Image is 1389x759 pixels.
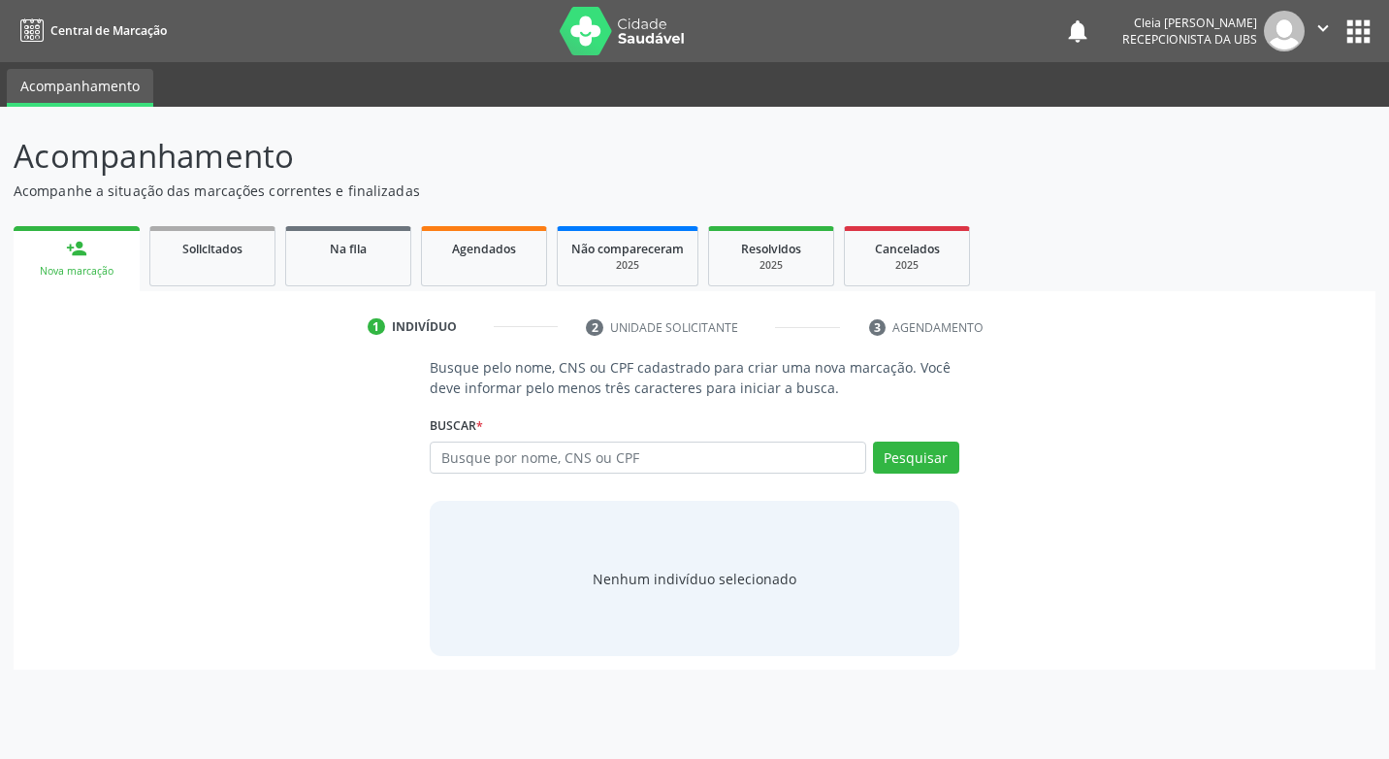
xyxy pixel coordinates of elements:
[593,569,796,589] div: Nenhum indivíduo selecionado
[452,241,516,257] span: Agendados
[1312,17,1334,39] i: 
[430,412,483,442] label: Buscar
[1341,15,1375,49] button: apps
[1122,31,1257,48] span: Recepcionista da UBS
[430,442,865,475] input: Busque por nome, CNS ou CPF
[571,258,684,273] div: 2025
[14,15,167,47] a: Central de Marcação
[858,258,955,273] div: 2025
[27,264,126,279] div: Nova marcação
[1122,15,1257,31] div: Cleia [PERSON_NAME]
[875,241,940,257] span: Cancelados
[14,181,967,201] p: Acompanhe a situação das marcações correntes e finalizadas
[368,318,385,336] div: 1
[873,442,959,475] button: Pesquisar
[741,241,801,257] span: Resolvidos
[1064,17,1091,45] button: notifications
[50,22,167,39] span: Central de Marcação
[571,241,684,257] span: Não compareceram
[1305,11,1341,51] button: 
[330,241,367,257] span: Na fila
[182,241,242,257] span: Solicitados
[66,238,87,259] div: person_add
[392,318,457,336] div: Indivíduo
[1264,11,1305,51] img: img
[723,258,820,273] div: 2025
[14,132,967,181] p: Acompanhamento
[430,357,958,398] p: Busque pelo nome, CNS ou CPF cadastrado para criar uma nova marcação. Você deve informar pelo men...
[7,69,153,107] a: Acompanhamento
